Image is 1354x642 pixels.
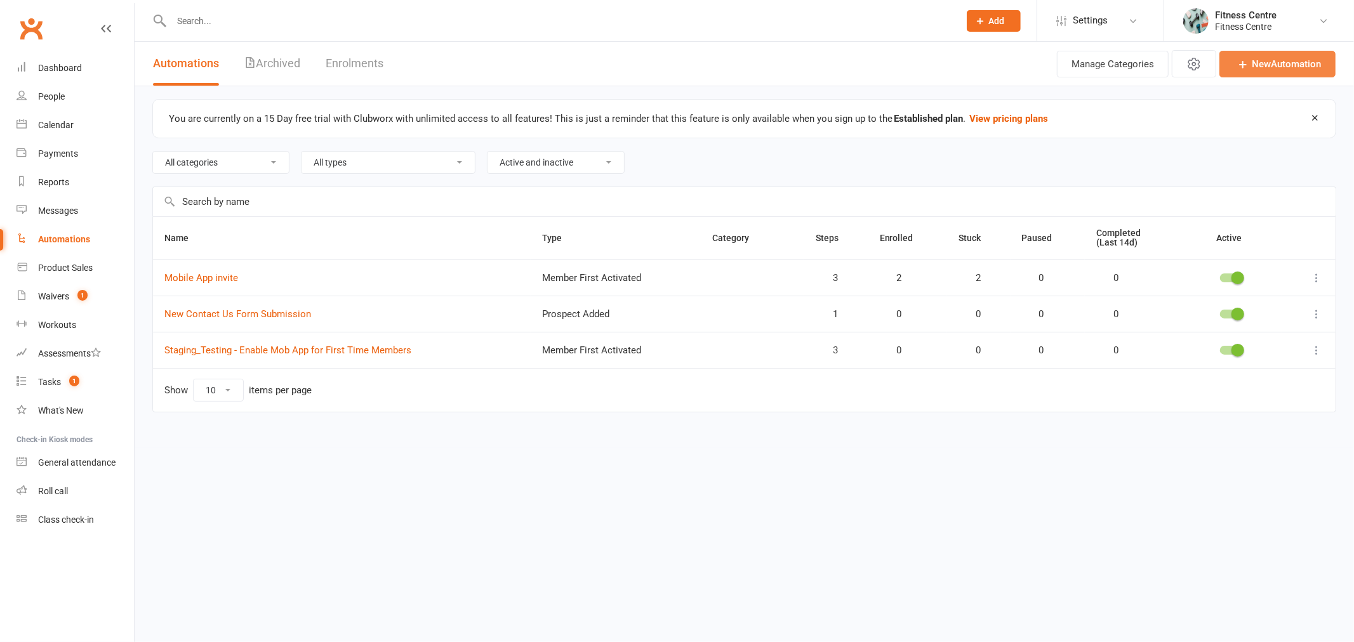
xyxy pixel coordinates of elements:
[1057,51,1169,77] button: Manage Categories
[17,339,134,368] a: Assessments
[164,379,312,402] div: Show
[69,376,79,386] span: 1
[164,308,311,320] a: New Contact Us Form Submission
[38,514,94,525] div: Class check-in
[1096,345,1118,356] span: 0
[164,272,238,284] a: Mobile App invite
[249,385,312,396] div: items per page
[959,273,981,284] span: 2
[967,10,1021,32] button: Add
[816,345,838,356] span: 3
[880,309,902,320] span: 0
[1022,273,1044,284] span: 0
[164,233,202,243] span: Name
[1073,6,1108,35] span: Settings
[17,54,134,82] a: Dashboard
[17,225,134,254] a: Automations
[968,113,1048,124] a: View pricing plans
[1217,233,1242,243] span: Active
[1096,309,1118,320] span: 0
[38,320,76,330] div: Workouts
[531,217,701,259] th: Type
[969,111,1048,126] strong: View pricing plans
[38,120,74,130] div: Calendar
[1205,230,1256,246] button: Active
[17,506,134,534] a: Class kiosk mode
[17,254,134,282] a: Product Sales
[38,348,101,358] div: Assessments
[1022,309,1044,320] span: 0
[17,140,134,168] a: Payments
[17,368,134,396] a: Tasks 1
[164,344,411,356] a: Staging_Testing - Enable Mob App for First Time Members
[1011,217,1085,259] th: Paused
[38,148,78,159] div: Payments
[38,91,65,102] div: People
[1219,51,1336,77] a: NewAutomation
[1183,8,1209,34] img: thumb_image1757568851.png
[868,217,948,259] th: Enrolled
[17,197,134,225] a: Messages
[77,290,88,301] span: 1
[1215,21,1277,32] div: Fitness Centre
[1096,228,1141,247] span: Completed (Last 14d)
[531,332,701,368] td: Member First Activated
[38,457,116,468] div: General attendance
[713,230,764,246] button: Category
[17,449,134,477] a: General attendance kiosk mode
[17,311,134,339] a: Workouts
[816,273,838,284] span: 3
[153,187,1336,216] input: Search by name
[38,263,93,273] div: Product Sales
[947,217,1010,259] th: Stuck
[894,111,963,126] strong: Established plan
[1022,345,1044,356] span: 0
[326,42,383,86] a: Enrolments
[713,233,764,243] span: Category
[880,273,902,284] span: 2
[989,16,1005,26] span: Add
[244,42,300,86] a: Archived
[17,396,134,425] a: What's New
[164,230,202,246] button: Name
[169,113,966,124] span: You are currently on a 15 Day free trial with Clubworx with unlimited access to all features! Thi...
[17,168,134,197] a: Reports
[38,206,78,216] div: Messages
[17,111,134,140] a: Calendar
[804,217,868,259] th: Steps
[959,309,981,320] span: 0
[153,42,219,86] button: Automations
[38,486,68,496] div: Roll call
[816,309,838,320] span: 1
[17,477,134,506] a: Roll call
[168,12,950,30] input: Search...
[531,296,701,332] td: Prospect Added
[17,82,134,111] a: People
[38,377,61,387] div: Tasks
[38,405,84,416] div: What's New
[38,63,82,73] div: Dashboard
[959,345,981,356] span: 0
[38,234,90,244] div: Automations
[38,177,69,187] div: Reports
[880,345,902,356] span: 0
[15,13,47,44] a: Clubworx
[1215,10,1277,21] div: Fitness Centre
[1096,273,1118,284] span: 0
[531,259,701,296] td: Member First Activated
[38,291,69,301] div: Waivers
[17,282,134,311] a: Waivers 1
